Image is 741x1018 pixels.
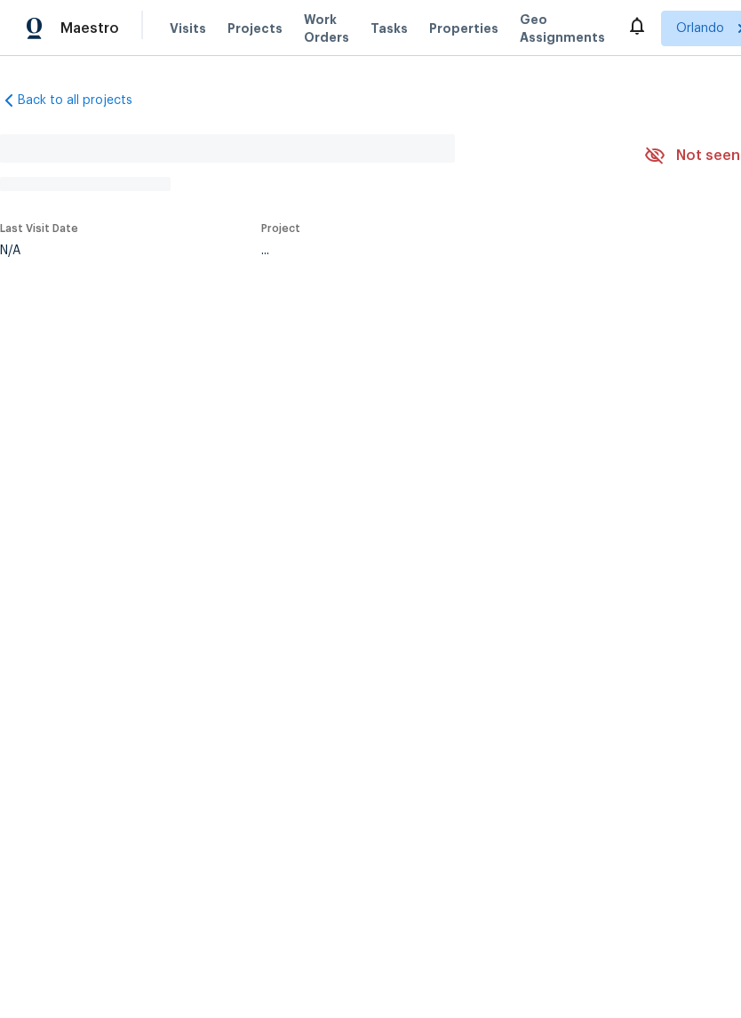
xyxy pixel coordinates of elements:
div: ... [261,244,602,257]
span: Maestro [60,20,119,37]
span: Orlando [676,20,724,37]
span: Projects [227,20,283,37]
span: Tasks [370,22,408,35]
span: Properties [429,20,498,37]
span: Work Orders [304,11,349,46]
span: Project [261,223,300,234]
span: Geo Assignments [520,11,605,46]
span: Visits [170,20,206,37]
